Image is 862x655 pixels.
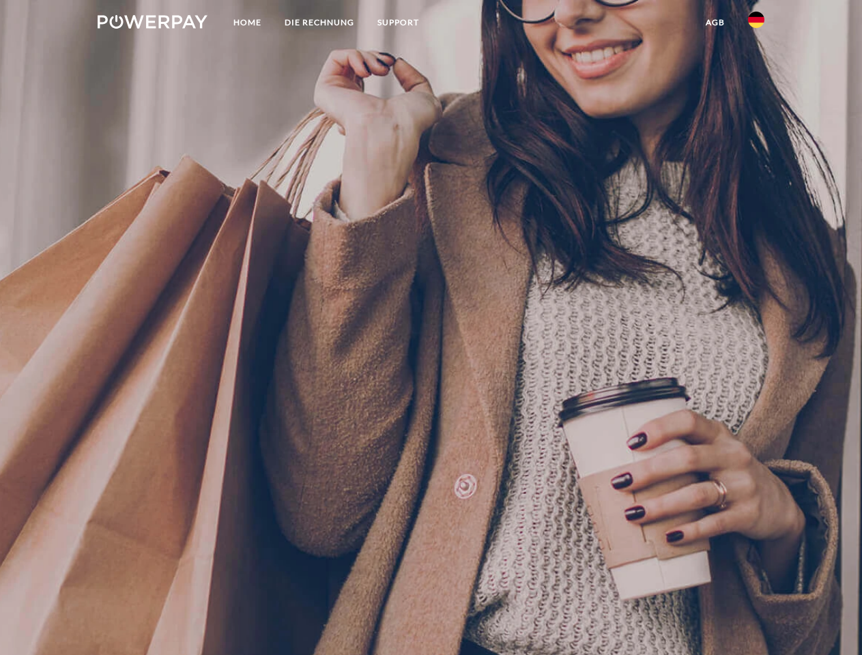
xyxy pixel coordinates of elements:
[98,15,207,29] img: logo-powerpay-white.svg
[748,12,764,28] img: de
[273,10,366,35] a: DIE RECHNUNG
[694,10,736,35] a: agb
[222,10,273,35] a: Home
[366,10,431,35] a: SUPPORT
